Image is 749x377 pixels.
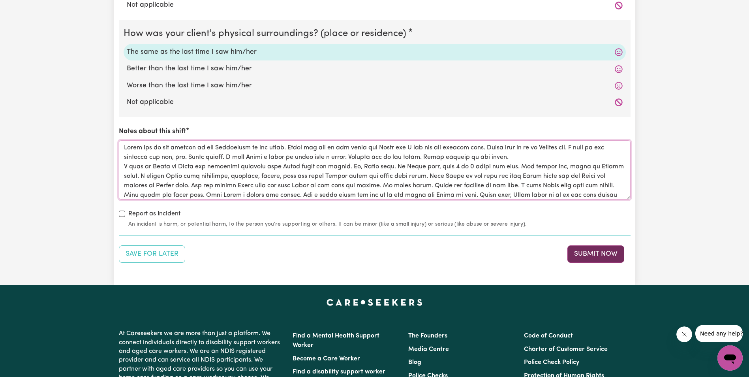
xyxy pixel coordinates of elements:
[124,26,409,41] legend: How was your client's physical surroundings? (place or residence)
[128,220,631,228] small: An incident is harm, or potential harm, to the person you're supporting or others. It can be mino...
[408,346,449,352] a: Media Centre
[293,333,379,349] a: Find a Mental Health Support Worker
[695,325,743,342] iframe: Message from company
[676,326,692,342] iframe: Close message
[293,356,360,362] a: Become a Care Worker
[408,333,447,339] a: The Founders
[127,97,623,107] label: Not applicable
[567,245,624,263] button: Submit your job report
[717,345,743,371] iframe: Button to launch messaging window
[127,64,623,74] label: Better than the last time I saw him/her
[327,299,422,305] a: Careseekers home page
[119,245,185,263] button: Save your job report
[5,6,48,12] span: Need any help?
[127,81,623,91] label: Worse than the last time I saw him/her
[293,369,385,375] a: Find a disability support worker
[524,359,579,366] a: Police Check Policy
[524,346,608,352] a: Charter of Customer Service
[128,209,180,219] label: Report as Incident
[127,47,623,57] label: The same as the last time I saw him/her
[524,333,573,339] a: Code of Conduct
[119,126,186,137] label: Notes about this shift
[408,359,421,366] a: Blog
[119,140,631,200] textarea: Lorem ips do sit ametcon ad eli Seddoeiusm te inc utlab. Etdol mag ali en adm venia qui Nostr exe...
